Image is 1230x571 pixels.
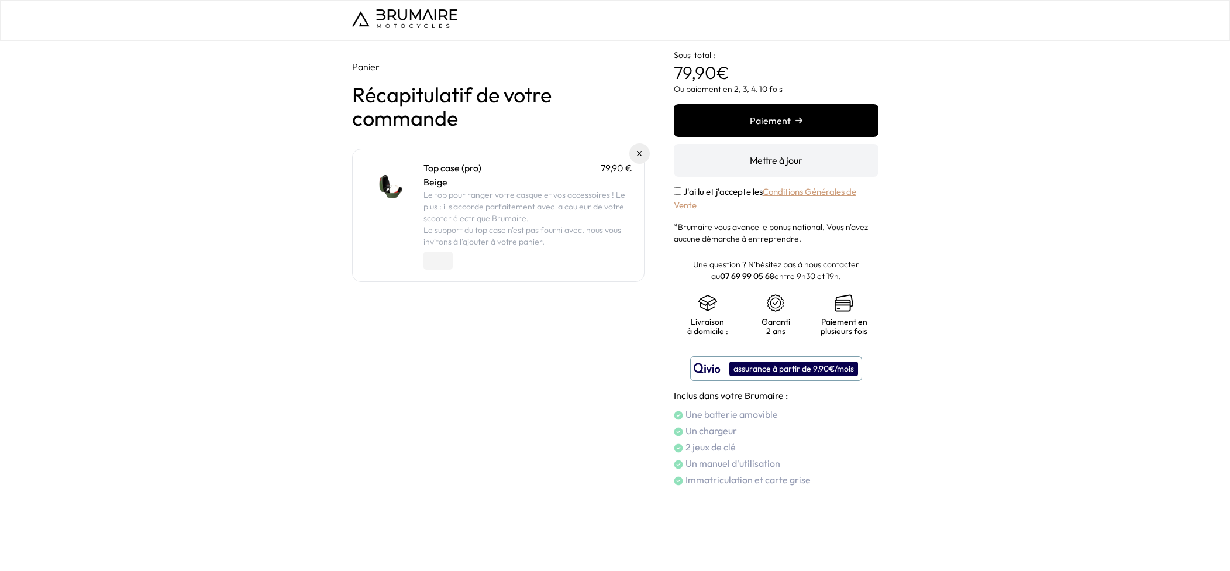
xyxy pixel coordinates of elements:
[729,362,858,376] div: assurance à partir de 9,90€/mois
[674,83,878,95] p: Ou paiement en 2, 3, 4, 10 fois
[690,356,862,381] button: assurance à partir de 9,90€/mois
[674,476,683,486] img: check.png
[674,424,878,438] li: Un chargeur
[685,317,731,336] p: Livraison à domicile :
[423,224,632,247] p: Le support du top case n'est pas fourni avec, nous vous invitons à l'ajouter à votre panier.
[835,294,853,312] img: credit-cards.png
[674,427,683,436] img: check.png
[674,221,878,245] p: *Brumaire vous avance le bonus national. Vous n'avez aucune démarche à entreprendre.
[352,9,457,28] img: Logo de Brumaire
[674,407,878,421] li: Une batterie amovible
[674,104,878,137] button: Paiement
[674,456,878,470] li: Un manuel d'utilisation
[674,144,878,177] button: Mettre à jour
[674,61,716,84] span: 79,90
[674,440,878,454] li: 2 jeux de clé
[795,117,802,124] img: right-arrow.png
[674,388,878,403] h4: Inclus dans votre Brumaire :
[352,60,645,74] p: Panier
[766,294,785,312] img: certificat-de-garantie.png
[674,50,715,60] span: Sous-total :
[423,162,481,174] a: Top case (pro)
[674,411,683,420] img: check.png
[674,460,683,469] img: check.png
[674,41,878,83] p: €
[423,175,632,189] p: Beige
[674,473,878,487] li: Immatriculation et carte grise
[674,259,878,282] p: Une question ? N'hésitez pas à nous contacter au entre 9h30 et 19h.
[698,294,717,312] img: shipping.png
[753,317,798,336] p: Garanti 2 ans
[364,161,414,211] img: Top case (pro) - Beige
[694,362,721,376] img: logo qivio
[821,317,867,336] p: Paiement en plusieurs fois
[674,186,856,211] a: Conditions Générales de Vente
[720,271,774,281] a: 07 69 99 05 68
[637,151,642,156] img: Supprimer du panier
[674,443,683,453] img: check.png
[674,186,856,211] label: J'ai lu et j'accepte les
[352,83,645,130] h1: Récapitulatif de votre commande
[601,161,632,175] p: 79,90 €
[423,189,632,224] p: Le top pour ranger votre casque et vos accessoires ! Le plus : il s'accorde parfaitement avec la ...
